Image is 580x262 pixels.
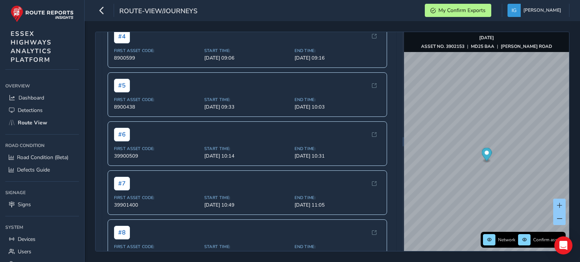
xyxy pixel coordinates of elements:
[295,104,380,110] span: [DATE] 10:03
[18,248,31,255] span: Users
[5,140,79,151] div: Road Condition
[204,104,290,110] span: [DATE] 09:33
[204,97,290,103] span: Start Time:
[5,187,79,198] div: Signage
[204,202,290,208] span: [DATE] 10:49
[5,164,79,176] a: Defects Guide
[5,104,79,116] a: Detections
[295,146,380,152] span: End Time:
[295,202,380,208] span: [DATE] 11:05
[295,195,380,201] span: End Time:
[11,29,52,64] span: ESSEX HIGHWAYS ANALYTICS PLATFORM
[114,153,200,159] span: 39900509
[11,5,74,22] img: rr logo
[114,55,200,61] span: 8900599
[5,233,79,245] a: Devices
[18,119,47,126] span: Route View
[421,43,552,49] div: | |
[482,148,492,163] div: Map marker
[19,94,44,101] span: Dashboard
[119,6,197,17] span: route-view/journeys
[421,43,464,49] strong: ASSET NO. 3902153
[18,236,35,243] span: Devices
[5,198,79,211] a: Signs
[114,97,200,103] span: First Asset Code:
[533,237,563,243] span: Confirm assets
[114,244,200,250] span: First Asset Code:
[17,154,68,161] span: Road Condition (Beta)
[479,35,494,41] strong: [DATE]
[5,92,79,104] a: Dashboard
[295,153,380,159] span: [DATE] 10:31
[204,146,290,152] span: Start Time:
[114,226,130,239] span: # 8
[114,202,200,208] span: 39901400
[114,104,200,110] span: 8900438
[295,55,380,61] span: [DATE] 09:16
[554,236,572,254] div: Open Intercom Messenger
[18,107,43,114] span: Detections
[114,177,130,190] span: # 7
[5,116,79,129] a: Route View
[114,251,200,257] span: 39900691
[204,55,290,61] span: [DATE] 09:06
[295,244,380,250] span: End Time:
[295,251,380,257] span: [DATE] 12:59
[204,153,290,159] span: [DATE] 10:14
[5,245,79,258] a: Users
[114,146,200,152] span: First Asset Code:
[5,222,79,233] div: System
[114,195,200,201] span: First Asset Code:
[204,244,290,250] span: Start Time:
[114,48,200,54] span: First Asset Code:
[523,4,561,17] span: [PERSON_NAME]
[204,251,290,257] span: [DATE] 12:55
[501,43,552,49] strong: [PERSON_NAME] ROAD
[438,7,486,14] span: My Confirm Exports
[114,128,130,141] span: # 6
[507,4,564,17] button: [PERSON_NAME]
[114,79,130,92] span: # 5
[18,201,31,208] span: Signs
[507,4,521,17] img: diamond-layout
[5,151,79,164] a: Road Condition (Beta)
[5,80,79,92] div: Overview
[295,97,380,103] span: End Time:
[425,4,491,17] button: My Confirm Exports
[295,48,380,54] span: End Time:
[498,237,515,243] span: Network
[204,48,290,54] span: Start Time:
[17,166,50,173] span: Defects Guide
[471,43,494,49] strong: MD25 BAA
[204,195,290,201] span: Start Time:
[114,30,130,43] span: # 4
